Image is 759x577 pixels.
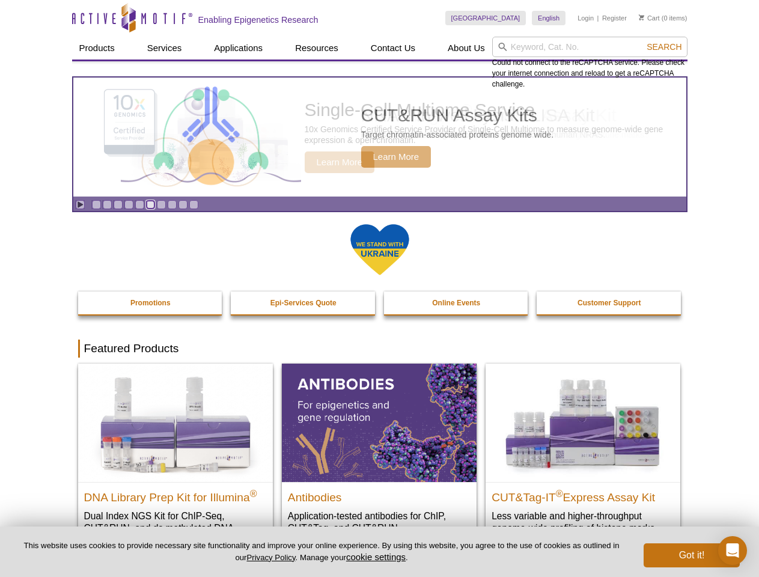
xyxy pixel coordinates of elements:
a: Applications [207,37,270,60]
a: Privacy Policy [246,553,295,562]
button: cookie settings [346,552,406,562]
a: About Us [440,37,492,60]
h2: DNA Library Prep Kit for Illumina [84,486,267,504]
a: Go to slide 9 [178,200,187,209]
a: Cart [639,14,660,22]
img: We Stand With Ukraine [350,223,410,276]
p: This website uses cookies to provide necessary site functionality and improve your online experie... [19,540,624,563]
a: Products [72,37,122,60]
a: Go to slide 6 [146,200,155,209]
li: (0 items) [639,11,687,25]
div: Could not connect to the reCAPTCHA service. Please check your internet connection and reload to g... [492,37,687,90]
a: Go to slide 2 [103,200,112,209]
a: Resources [288,37,346,60]
strong: Epi-Services Quote [270,299,337,307]
div: Open Intercom Messenger [718,536,747,565]
a: Go to slide 10 [189,200,198,209]
button: Search [643,41,685,52]
input: Keyword, Cat. No. [492,37,687,57]
a: DNA Library Prep Kit for Illumina DNA Library Prep Kit for Illumina® Dual Index NGS Kit for ChIP-... [78,364,273,558]
a: Epi-Services Quote [231,292,376,314]
p: Dual Index NGS Kit for ChIP-Seq, CUT&RUN, and ds methylated DNA assays. [84,510,267,546]
p: Less variable and higher-throughput genome-wide profiling of histone marks​. [492,510,674,534]
h2: Featured Products [78,340,681,358]
sup: ® [250,488,257,498]
a: Services [140,37,189,60]
img: All Antibodies [282,364,477,481]
span: Search [647,42,681,52]
a: English [532,11,565,25]
a: Login [578,14,594,22]
a: Go to slide 4 [124,200,133,209]
a: Online Events [384,292,529,314]
strong: Online Events [432,299,480,307]
h2: Enabling Epigenetics Research [198,14,319,25]
h2: CUT&Tag-IT Express Assay Kit [492,486,674,504]
a: Go to slide 7 [157,200,166,209]
p: Application-tested antibodies for ChIP, CUT&Tag, and CUT&RUN. [288,510,471,534]
a: Register [602,14,627,22]
a: Go to slide 8 [168,200,177,209]
img: DNA Library Prep Kit for Illumina [78,364,273,481]
a: Go to slide 5 [135,200,144,209]
a: Go to slide 3 [114,200,123,209]
li: | [597,11,599,25]
a: Toggle autoplay [76,200,85,209]
button: Got it! [644,543,740,567]
a: Customer Support [537,292,682,314]
img: CUT&Tag-IT® Express Assay Kit [486,364,680,481]
a: [GEOGRAPHIC_DATA] [445,11,526,25]
strong: Promotions [130,299,171,307]
sup: ® [556,488,563,498]
h2: Antibodies [288,486,471,504]
a: Go to slide 1 [92,200,101,209]
strong: Customer Support [578,299,641,307]
a: Contact Us [364,37,422,60]
img: Your Cart [639,14,644,20]
a: All Antibodies Antibodies Application-tested antibodies for ChIP, CUT&Tag, and CUT&RUN. [282,364,477,546]
a: Promotions [78,292,224,314]
a: CUT&Tag-IT® Express Assay Kit CUT&Tag-IT®Express Assay Kit Less variable and higher-throughput ge... [486,364,680,546]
